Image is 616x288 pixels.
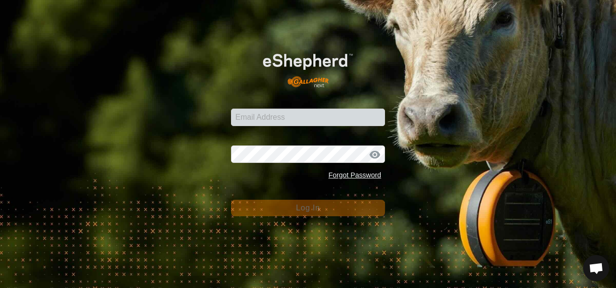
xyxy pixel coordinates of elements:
span: Log In [296,204,320,212]
input: Email Address [231,109,385,126]
div: Open chat [583,255,609,281]
img: E-shepherd Logo [246,41,370,93]
a: Forgot Password [328,171,381,179]
button: Log In [231,200,385,216]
